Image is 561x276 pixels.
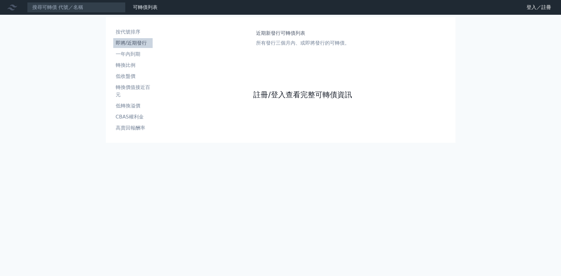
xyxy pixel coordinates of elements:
[113,38,153,48] a: 即將/近期發行
[113,82,153,100] a: 轉換價值接近百元
[113,73,153,80] li: 低收盤價
[113,60,153,70] a: 轉換比例
[113,28,153,36] li: 按代號排序
[113,123,153,133] a: 高賣回報酬率
[113,49,153,59] a: 一年內到期
[256,30,350,37] h1: 近期新發行可轉債列表
[113,27,153,37] a: 按代號排序
[113,101,153,111] a: 低轉換溢價
[113,124,153,132] li: 高賣回報酬率
[256,39,350,47] p: 所有發行三個月內、或即將發行的可轉債。
[27,2,126,13] input: 搜尋可轉債 代號／名稱
[133,4,158,10] a: 可轉債列表
[253,90,352,100] a: 註冊/登入查看完整可轉債資訊
[113,71,153,81] a: 低收盤價
[113,84,153,98] li: 轉換價值接近百元
[113,113,153,121] li: CBAS權利金
[113,102,153,110] li: 低轉換溢價
[113,62,153,69] li: 轉換比例
[522,2,556,12] a: 登入／註冊
[113,112,153,122] a: CBAS權利金
[113,50,153,58] li: 一年內到期
[113,39,153,47] li: 即將/近期發行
